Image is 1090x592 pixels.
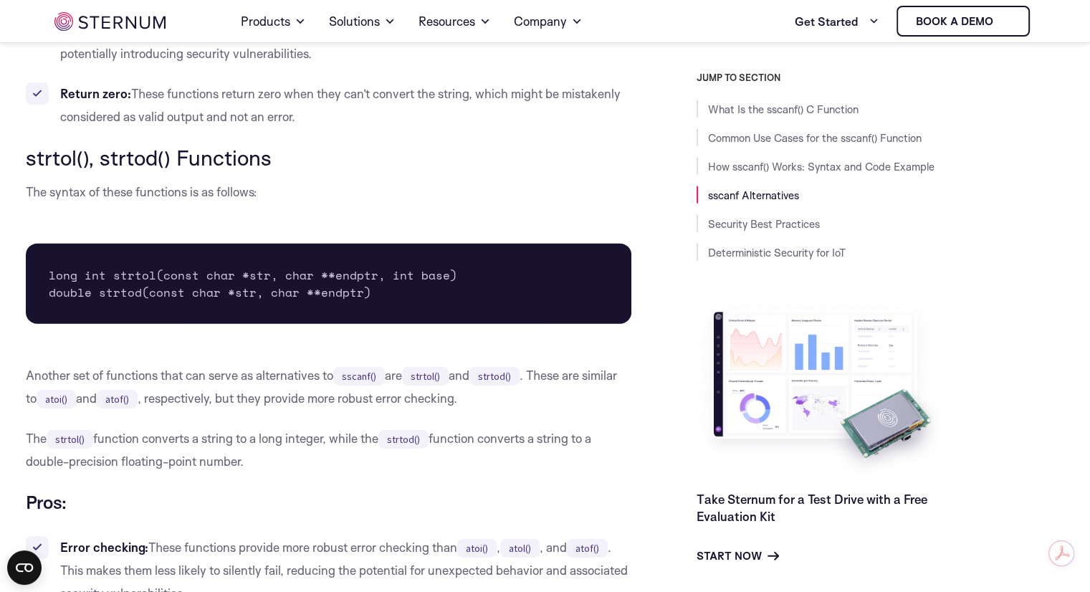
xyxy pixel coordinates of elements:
[697,301,947,479] img: Take Sternum for a Test Drive with a Free Evaluation Kit
[567,539,608,558] code: atof()
[60,86,131,101] strong: Return zero:
[26,82,632,128] li: These functions return zero when they can’t convert the string, which might be mistakenly conside...
[97,390,138,409] code: atof()
[500,539,540,558] code: atol()
[469,367,520,386] code: strtod()
[7,550,42,585] button: Open CMP widget
[419,1,491,42] a: Resources
[26,181,632,204] p: The syntax of these functions is as follows:
[47,430,93,449] code: strtol()
[999,16,1010,27] img: sternum iot
[402,367,449,386] code: strtol()
[708,217,820,231] a: Security Best Practices
[708,246,846,259] a: Deterministic Security for IoT
[26,145,632,170] h3: strtol(), strtod() Functions
[457,539,497,558] code: atoi()
[26,244,632,324] pre: long int strtol(const char *str, char **endptr, int base) double strtod(const char *str, char **e...
[241,1,306,42] a: Products
[37,390,76,409] code: atoi()
[897,6,1030,37] a: Book a demo
[26,364,632,410] p: Another set of functions that can serve as alternatives to are and . These are similar to and , r...
[514,1,583,42] a: Company
[60,540,148,555] strong: Error checking:
[329,1,396,42] a: Solutions
[708,131,922,145] a: Common Use Cases for the sscanf() Function
[378,430,429,449] code: strtod()
[333,367,385,386] code: sscanf()
[26,427,632,473] p: The function converts a string to a long integer, while the function converts a string to a doubl...
[708,102,859,116] a: What Is the sscanf() C Function
[708,160,934,173] a: How sscanf() Works: Syntax and Code Example
[54,12,166,31] img: sternum iot
[697,548,779,565] a: Start Now
[697,492,927,524] a: Take Sternum for a Test Drive with a Free Evaluation Kit
[26,490,632,513] h5: Pros:
[708,188,799,202] a: sscanf Alternatives
[795,7,879,36] a: Get Started
[697,72,1065,83] h3: JUMP TO SECTION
